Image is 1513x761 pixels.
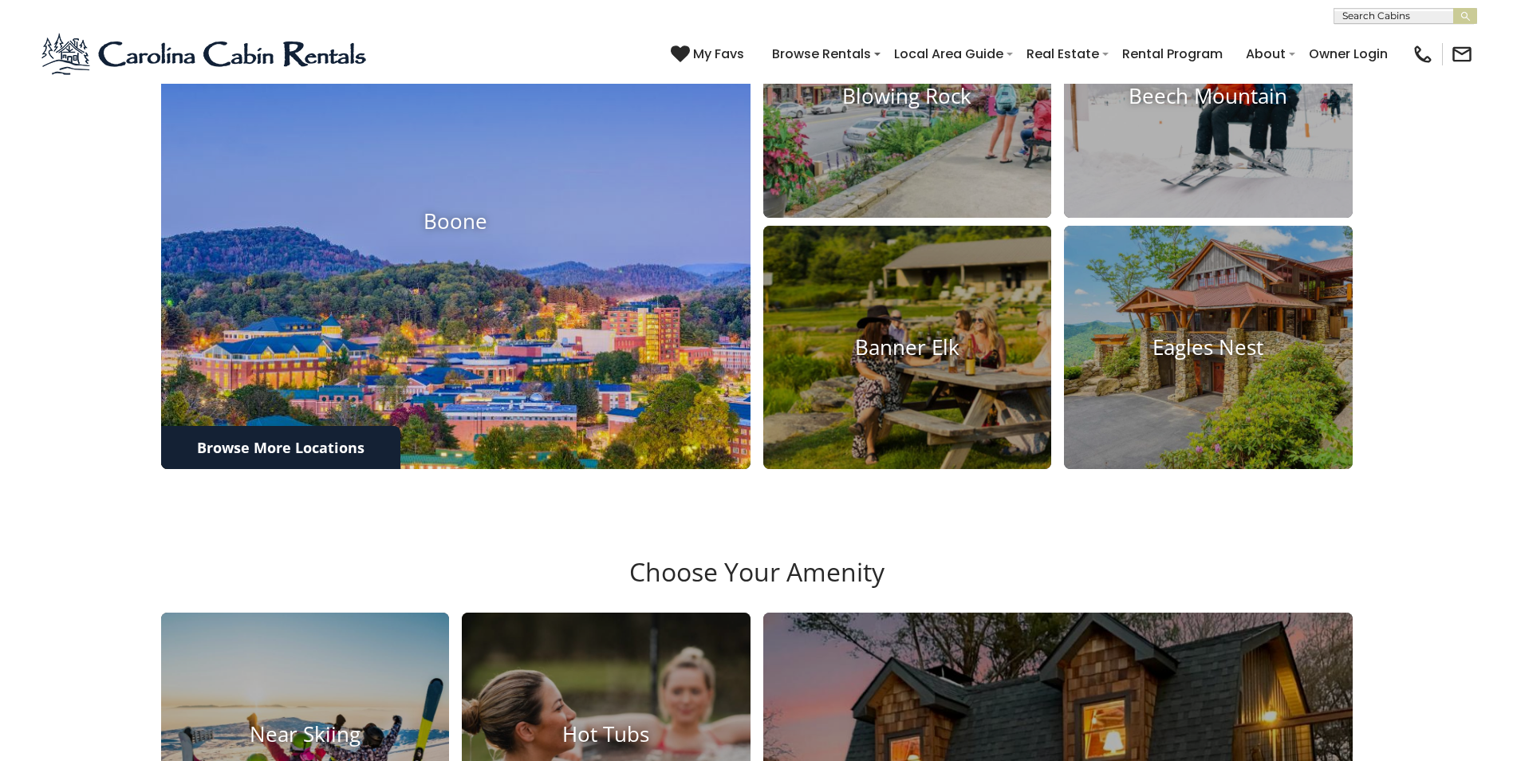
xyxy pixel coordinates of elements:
[763,85,1052,109] h4: Blowing Rock
[1019,40,1107,68] a: Real Estate
[763,226,1052,469] a: Banner Elk
[763,335,1052,360] h4: Banner Elk
[1238,40,1294,68] a: About
[1064,226,1353,469] a: Eagles Nest
[159,557,1355,613] h3: Choose Your Amenity
[161,426,400,469] a: Browse More Locations
[693,44,744,64] span: My Favs
[886,40,1011,68] a: Local Area Guide
[671,44,748,65] a: My Favs
[1412,43,1434,65] img: phone-regular-black.png
[764,40,879,68] a: Browse Rentals
[1301,40,1396,68] a: Owner Login
[161,722,450,747] h4: Near Skiing
[1451,43,1473,65] img: mail-regular-black.png
[1064,85,1353,109] h4: Beech Mountain
[161,210,751,235] h4: Boone
[1064,335,1353,360] h4: Eagles Nest
[40,30,371,78] img: Blue-2.png
[1114,40,1231,68] a: Rental Program
[462,722,751,747] h4: Hot Tubs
